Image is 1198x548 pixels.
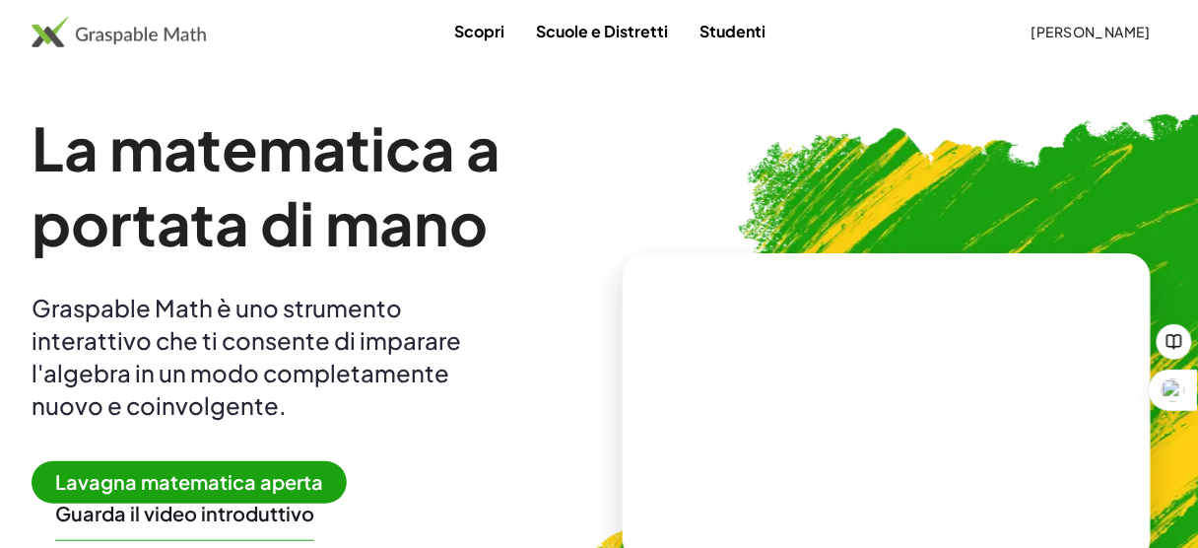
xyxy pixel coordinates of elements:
font: Studenti [699,21,765,41]
video: Di cosa si tratta? Questa è la notazione matematica dinamica. La notazione matematica dinamica gi... [739,334,1034,482]
font: [PERSON_NAME] [1032,23,1151,40]
a: Lavagna matematica aperta [32,473,363,494]
button: Guarda il video introduttivo [55,501,314,526]
font: Guarda il video introduttivo [55,501,314,525]
button: [PERSON_NAME] [1015,14,1166,49]
font: La matematica a portata di mano [32,110,500,259]
font: Lavagna matematica aperta [55,469,323,494]
font: Graspable Math è uno strumento interattivo che ti consente di imparare l'algebra in un modo compl... [32,293,461,420]
a: Scopri [438,13,520,49]
a: Scuole e Distretti [520,13,684,49]
font: Scopri [454,21,504,41]
font: Scuole e Distretti [536,21,668,41]
a: Studenti [684,13,781,49]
